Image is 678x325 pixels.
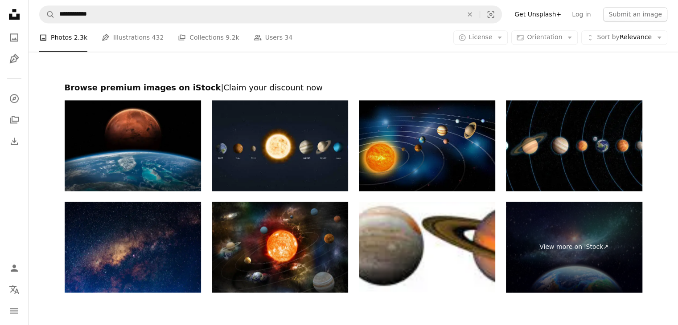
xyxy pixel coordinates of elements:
[511,30,578,45] button: Orientation
[480,6,501,23] button: Visual search
[453,30,508,45] button: License
[597,33,652,42] span: Relevance
[212,100,348,191] img: Solar System Planets Banner
[65,82,642,93] h2: Browse premium images on iStock
[603,7,667,21] button: Submit an image
[212,202,348,292] img: Solar system
[254,23,293,52] a: Users 34
[5,28,23,46] a: Photos
[65,100,201,191] img: Earth and Mars.
[102,23,164,52] a: Illustrations 432
[5,132,23,150] a: Download History
[359,100,495,191] img: Planets of the Solar System in Orbit
[178,23,239,52] a: Collections 9.2k
[152,32,164,42] span: 432
[5,302,23,320] button: Menu
[506,202,642,292] a: View more on iStock↗
[460,6,480,23] button: Clear
[284,32,292,42] span: 34
[567,7,596,21] a: Log in
[5,111,23,129] a: Collections
[5,259,23,277] a: Log in / Sign up
[597,33,619,41] span: Sort by
[5,280,23,298] button: Language
[359,202,495,292] img: Solar system planets in order, set of all planets isolated on white background. Elements of this ...
[5,50,23,68] a: Illustrations
[39,5,502,23] form: Find visuals sitewide
[226,32,239,42] span: 9.2k
[221,83,323,92] span: | Claim your discount now
[506,100,642,191] img: Solar System Planets Aligned in Orbital Paths with Sun
[509,7,567,21] a: Get Unsplash+
[527,33,562,41] span: Orientation
[40,6,55,23] button: Search Unsplash
[581,30,667,45] button: Sort byRelevance
[469,33,493,41] span: License
[65,202,201,292] img: The core of the Milky Way
[5,5,23,25] a: Home — Unsplash
[5,89,23,107] a: Explore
